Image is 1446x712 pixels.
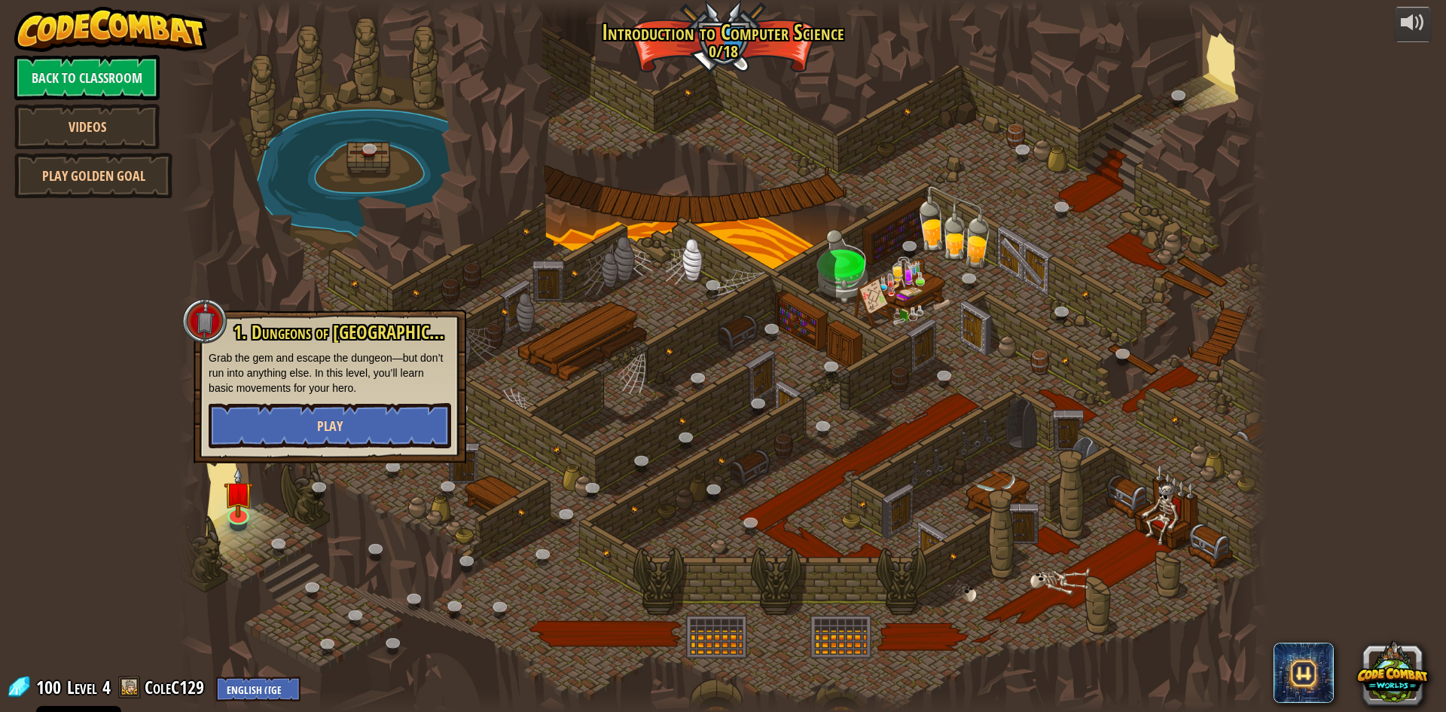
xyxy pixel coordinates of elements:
[145,675,209,699] a: ColeC129
[209,350,451,396] p: Grab the gem and escape the dungeon—but don’t run into anything else. In this level, you’ll learn...
[233,319,478,345] span: 1. Dungeons of [GEOGRAPHIC_DATA]
[1394,7,1432,42] button: Adjust volume
[14,153,172,198] a: Play Golden Goal
[102,675,111,699] span: 4
[14,104,160,149] a: Videos
[317,417,343,435] span: Play
[36,675,66,699] span: 100
[67,675,97,700] span: Level
[14,7,207,52] img: CodeCombat - Learn how to code by playing a game
[14,55,160,100] a: Back to Classroom
[209,403,451,448] button: Play
[224,467,253,518] img: level-banner-unstarted.png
